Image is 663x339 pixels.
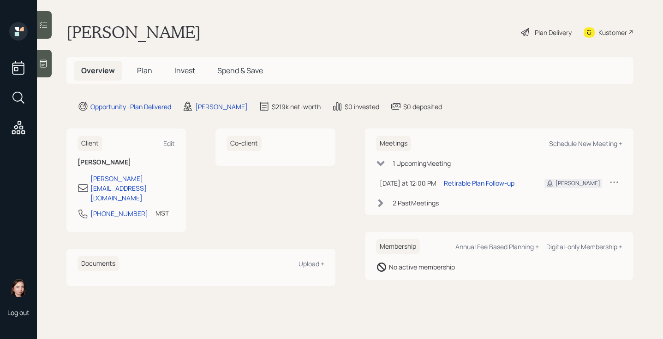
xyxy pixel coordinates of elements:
div: [PHONE_NUMBER] [90,209,148,218]
div: Upload + [299,259,324,268]
div: [PERSON_NAME] [195,102,248,111]
span: Spend & Save [217,65,263,76]
span: Invest [174,65,195,76]
h1: [PERSON_NAME] [66,22,201,42]
div: Plan Delivery [535,28,572,37]
div: Opportunity · Plan Delivered [90,102,171,111]
div: Edit [163,139,175,148]
span: Plan [137,65,152,76]
div: No active membership [389,262,455,272]
div: $0 invested [345,102,379,111]
img: aleksandra-headshot.png [9,279,28,297]
h6: Membership [376,239,420,254]
div: Log out [7,308,30,317]
div: Schedule New Meeting + [549,139,622,148]
div: [PERSON_NAME][EMAIL_ADDRESS][DOMAIN_NAME] [90,174,175,203]
h6: [PERSON_NAME] [78,158,175,166]
h6: Client [78,136,102,151]
div: $0 deposited [403,102,442,111]
span: Overview [81,65,115,76]
h6: Meetings [376,136,411,151]
div: [PERSON_NAME] [555,179,600,187]
div: Kustomer [598,28,627,37]
div: Annual Fee Based Planning + [455,242,539,251]
div: 1 Upcoming Meeting [393,158,451,168]
div: $219k net-worth [272,102,321,111]
h6: Documents [78,256,119,271]
div: 2 Past Meeting s [393,198,439,208]
div: MST [155,208,169,218]
div: Digital-only Membership + [546,242,622,251]
div: Retirable Plan Follow-up [444,178,514,188]
div: [DATE] at 12:00 PM [380,178,436,188]
h6: Co-client [227,136,262,151]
